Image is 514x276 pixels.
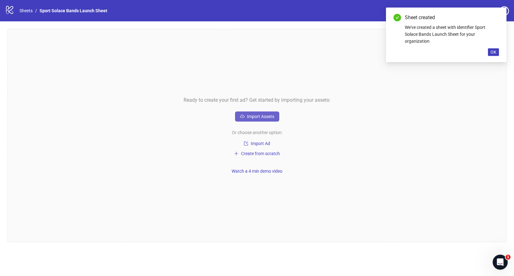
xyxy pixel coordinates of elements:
[232,150,282,157] button: Create from scratch
[506,255,511,260] span: 1
[493,255,508,270] iframe: Intercom live chat
[394,14,401,21] span: check-circle
[251,141,270,146] span: Import Ad
[35,7,37,14] li: /
[232,169,282,174] span: Watch a 4 min demo video
[464,6,497,16] a: Settings
[229,167,285,175] button: Watch a 4 min demo video
[18,7,34,14] a: Sheets
[405,24,499,45] div: We've created a sheet with identifier Sport Solace Bands Launch Sheet for your organization
[241,151,280,156] span: Create from scratch
[235,111,279,122] button: Import Assets
[232,129,282,136] span: Or choose another option:
[184,96,330,104] span: Ready to create your first ad? Get started by importing your assets:
[244,141,248,146] span: import
[500,6,509,16] span: question-circle
[234,151,238,156] span: plus
[488,48,499,56] button: OK
[38,7,109,14] a: Sport Solace Bands Launch Sheet
[492,14,499,21] a: Close
[235,140,279,147] button: Import Ad
[247,114,274,119] span: Import Assets
[490,50,496,55] span: OK
[240,114,244,119] span: cloud-upload
[405,14,499,21] div: Sheet created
